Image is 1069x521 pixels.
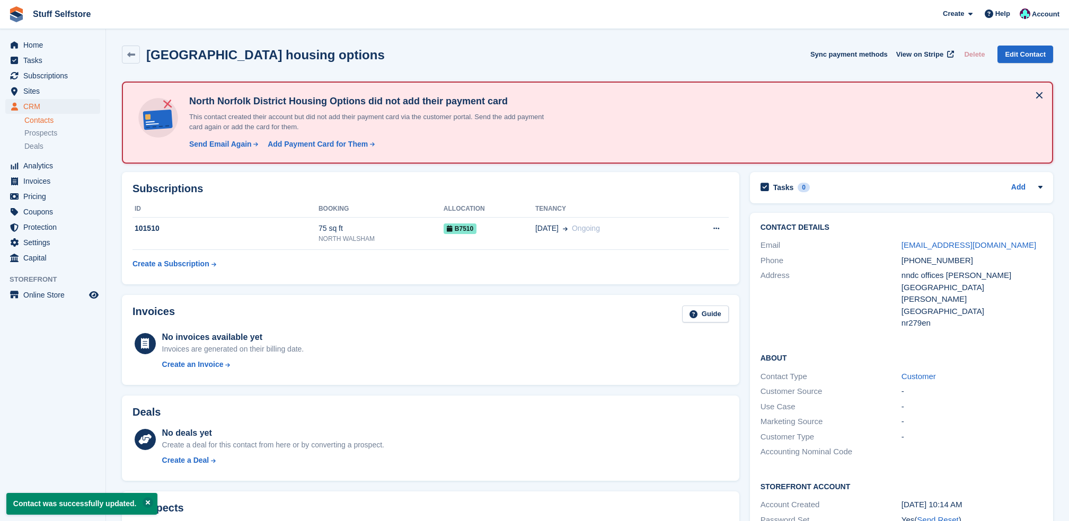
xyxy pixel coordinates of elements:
[902,416,1043,428] div: -
[146,48,385,62] h2: [GEOGRAPHIC_DATA] housing options
[319,234,444,244] div: NORTH WALSHAM
[761,401,902,413] div: Use Case
[162,427,384,439] div: No deals yet
[896,49,943,60] span: View on Stripe
[23,235,87,250] span: Settings
[902,372,936,381] a: Customer
[24,128,100,139] a: Prospects
[5,288,100,302] a: menu
[997,46,1053,63] a: Edit Contact
[682,306,729,323] a: Guide
[1011,182,1026,194] a: Add
[761,352,1043,363] h2: About
[761,270,902,329] div: Address
[8,6,24,22] img: stora-icon-8386f47178a22dfd0bd8f6a31ec36ba5ce8667c1dd55bd0f319d3a0aa187defe.svg
[23,53,87,68] span: Tasks
[162,331,304,344] div: No invoices available yet
[319,201,444,218] th: Booking
[902,385,1043,398] div: -
[185,95,556,107] h4: North Norfolk District Housing Options did not add their payment card
[5,68,100,83] a: menu
[5,38,100,52] a: menu
[132,406,161,418] h2: Deals
[23,288,87,302] span: Online Store
[902,306,1043,318] div: [GEOGRAPHIC_DATA]
[162,439,384,451] div: Create a deal for this contact from here or by converting a prospect.
[5,174,100,188] a: menu
[960,46,989,63] button: Delete
[23,38,87,52] span: Home
[761,446,902,458] div: Accounting Nominal Code
[902,431,1043,443] div: -
[798,183,810,192] div: 0
[902,255,1043,267] div: [PHONE_NUMBER]
[5,204,100,219] a: menu
[132,223,319,234] div: 101510
[5,84,100,98] a: menu
[5,235,100,250] a: menu
[23,68,87,83] span: Subscriptions
[24,115,100,125] a: Contacts
[10,274,105,285] span: Storefront
[761,431,902,443] div: Customer Type
[132,254,216,274] a: Create a Subscription
[761,239,902,251] div: Email
[444,201,535,218] th: Allocation
[23,174,87,188] span: Invoices
[902,401,1043,413] div: -
[5,250,100,265] a: menu
[535,223,559,234] span: [DATE]
[773,183,794,192] h2: Tasks
[23,250,87,265] span: Capital
[23,84,87,98] span: Sites
[5,158,100,173] a: menu
[24,128,57,138] span: Prospects
[902,317,1043,329] div: nr279en
[5,53,100,68] a: menu
[572,224,600,232] span: Ongoing
[189,139,252,150] div: Send Email Again
[943,8,964,19] span: Create
[23,189,87,204] span: Pricing
[132,502,184,514] h2: Prospects
[24,141,43,151] span: Deals
[1032,9,1059,20] span: Account
[162,359,304,370] a: Create an Invoice
[23,99,87,114] span: CRM
[761,385,902,398] div: Customer Source
[444,223,476,234] span: B7510
[23,204,87,219] span: Coupons
[761,416,902,428] div: Marketing Source
[136,95,181,140] img: no-card-linked-e7822e413c904bf8b177c4d89f31251c4716f9871600ec3ca5bfc59e148c83f4.svg
[761,255,902,267] div: Phone
[132,306,175,323] h2: Invoices
[810,46,888,63] button: Sync payment methods
[6,493,157,515] p: Contact was successfully updated.
[132,258,209,270] div: Create a Subscription
[185,112,556,132] p: This contact created their account but did not add their payment card via the customer portal. Se...
[892,46,956,63] a: View on Stripe
[761,499,902,511] div: Account Created
[5,220,100,235] a: menu
[5,99,100,114] a: menu
[995,8,1010,19] span: Help
[162,344,304,355] div: Invoices are generated on their billing date.
[29,5,95,23] a: Stuff Selfstore
[23,158,87,173] span: Analytics
[5,189,100,204] a: menu
[761,481,1043,491] h2: Storefront Account
[87,289,100,301] a: Preview store
[319,223,444,234] div: 75 sq ft
[132,183,729,195] h2: Subscriptions
[162,359,224,370] div: Create an Invoice
[162,455,209,466] div: Create a Deal
[268,139,368,150] div: Add Payment Card for Them
[23,220,87,235] span: Protection
[761,371,902,383] div: Contact Type
[132,201,319,218] th: ID
[24,141,100,152] a: Deals
[902,499,1043,511] div: [DATE] 10:14 AM
[263,139,376,150] a: Add Payment Card for Them
[535,201,679,218] th: Tenancy
[902,270,1043,293] div: nndc offices [PERSON_NAME][GEOGRAPHIC_DATA]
